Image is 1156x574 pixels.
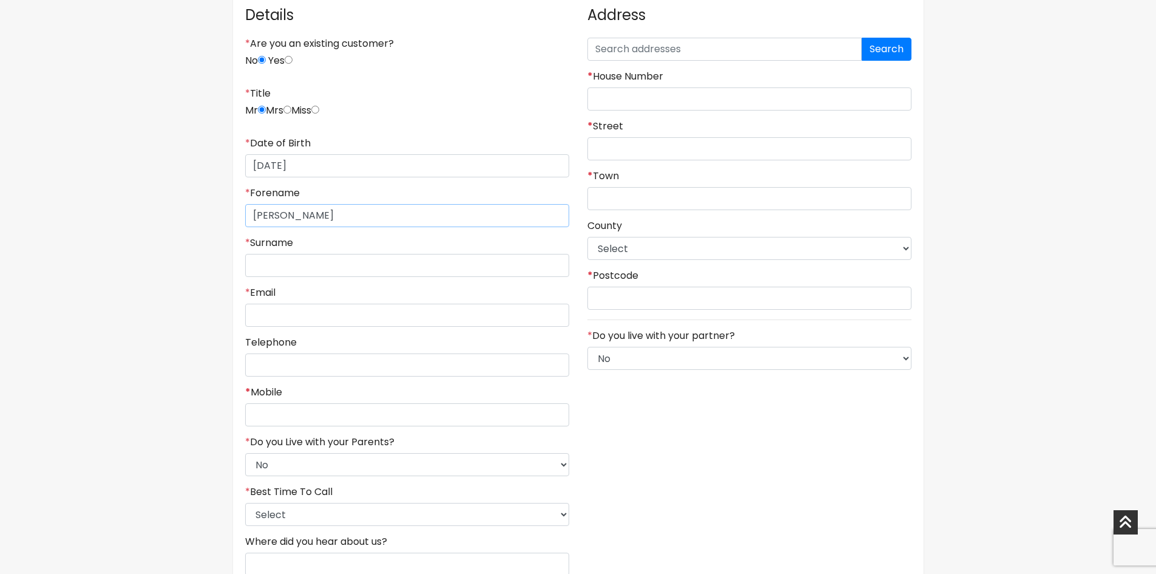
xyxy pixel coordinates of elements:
label: Are you an existing customer? [245,38,394,50]
div: Mr Mrs Miss [245,87,569,128]
input: DD/MM/YYYY [245,154,569,177]
label: Surname [245,237,293,249]
label: Do you live with your partner? [587,330,735,342]
label: Yes [268,55,292,67]
label: Forename [245,187,300,199]
label: Where did you hear about us? [245,536,387,548]
label: Best Time To Call [245,486,333,498]
label: Date of Birth [245,137,311,149]
label: Mobile [245,386,282,398]
label: Email [245,287,275,299]
label: House Number [587,70,663,83]
button: Search [862,38,911,61]
input: No [258,56,266,64]
label: Town [587,170,619,182]
label: Street [587,120,623,132]
label: No [245,55,266,67]
label: Do you Live with your Parents? [245,436,394,448]
input: Search addresses [587,38,862,61]
input: Yes [285,56,292,64]
label: Telephone [245,337,297,349]
label: Postcode [587,270,638,282]
label: Title [245,87,271,100]
label: County [587,220,622,232]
